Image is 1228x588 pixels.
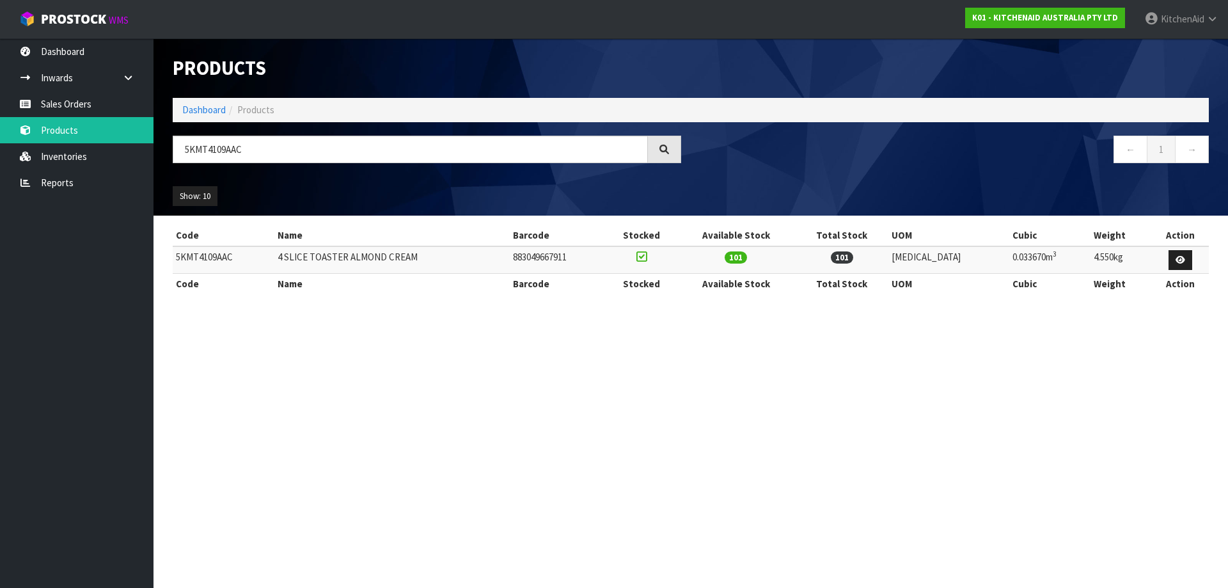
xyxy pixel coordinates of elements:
a: Dashboard [182,104,226,116]
th: Action [1153,225,1209,246]
th: UOM [888,274,1010,294]
img: cube-alt.png [19,11,35,27]
th: Name [274,274,510,294]
small: WMS [109,14,129,26]
th: Code [173,225,274,246]
h1: Products [173,58,681,79]
td: 0.033670m [1009,246,1090,274]
th: Code [173,274,274,294]
td: [MEDICAL_DATA] [888,246,1010,274]
input: Search products [173,136,648,163]
th: UOM [888,225,1010,246]
span: 101 [831,251,853,264]
span: Products [237,104,274,116]
button: Show: 10 [173,186,217,207]
span: KitchenAid [1161,13,1204,25]
th: Name [274,225,510,246]
th: Cubic [1009,225,1090,246]
span: ProStock [41,11,106,28]
th: Available Stock [676,225,795,246]
strong: K01 - KITCHENAID AUSTRALIA PTY LTD [972,12,1118,23]
th: Barcode [510,274,606,294]
th: Total Stock [796,225,888,246]
a: → [1175,136,1209,163]
th: Available Stock [676,274,795,294]
nav: Page navigation [700,136,1209,167]
td: 4.550kg [1090,246,1152,274]
th: Weight [1090,225,1152,246]
td: 4 SLICE TOASTER ALMOND CREAM [274,246,510,274]
th: Total Stock [796,274,888,294]
th: Weight [1090,274,1152,294]
sup: 3 [1053,250,1057,258]
th: Cubic [1009,274,1090,294]
td: 883049667911 [510,246,606,274]
span: 101 [725,251,747,264]
a: ← [1114,136,1147,163]
th: Barcode [510,225,606,246]
th: Stocked [606,225,676,246]
th: Stocked [606,274,676,294]
td: 5KMT4109AAC [173,246,274,274]
a: 1 [1147,136,1176,163]
th: Action [1153,274,1209,294]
